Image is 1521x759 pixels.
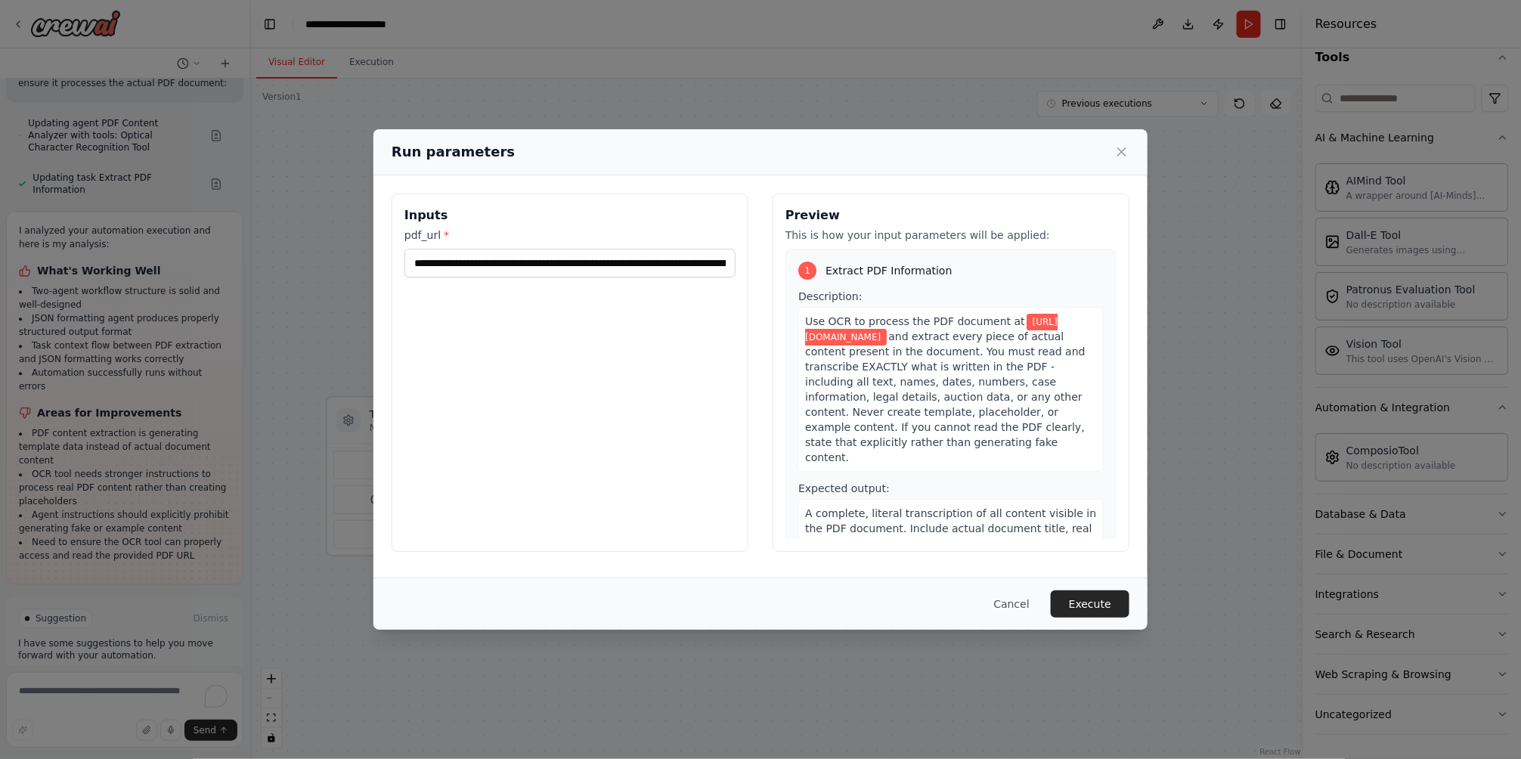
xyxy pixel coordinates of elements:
span: Extract PDF Information [826,263,952,278]
span: Expected output: [798,482,890,494]
span: A complete, literal transcription of all content visible in the PDF document. Include actual docu... [805,507,1096,595]
div: 1 [798,262,816,280]
span: Variable: pdf_url [805,314,1058,345]
h3: Inputs [404,206,736,225]
span: Use OCR to process the PDF document at [805,315,1025,327]
button: Cancel [982,590,1042,618]
span: and extract every piece of actual content present in the document. You must read and transcribe E... [805,330,1086,463]
p: This is how your input parameters will be applied: [785,228,1117,243]
span: Description: [798,290,862,302]
h2: Run parameters [392,141,515,163]
h3: Preview [785,206,1117,225]
button: Execute [1051,590,1129,618]
label: pdf_url [404,228,736,243]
